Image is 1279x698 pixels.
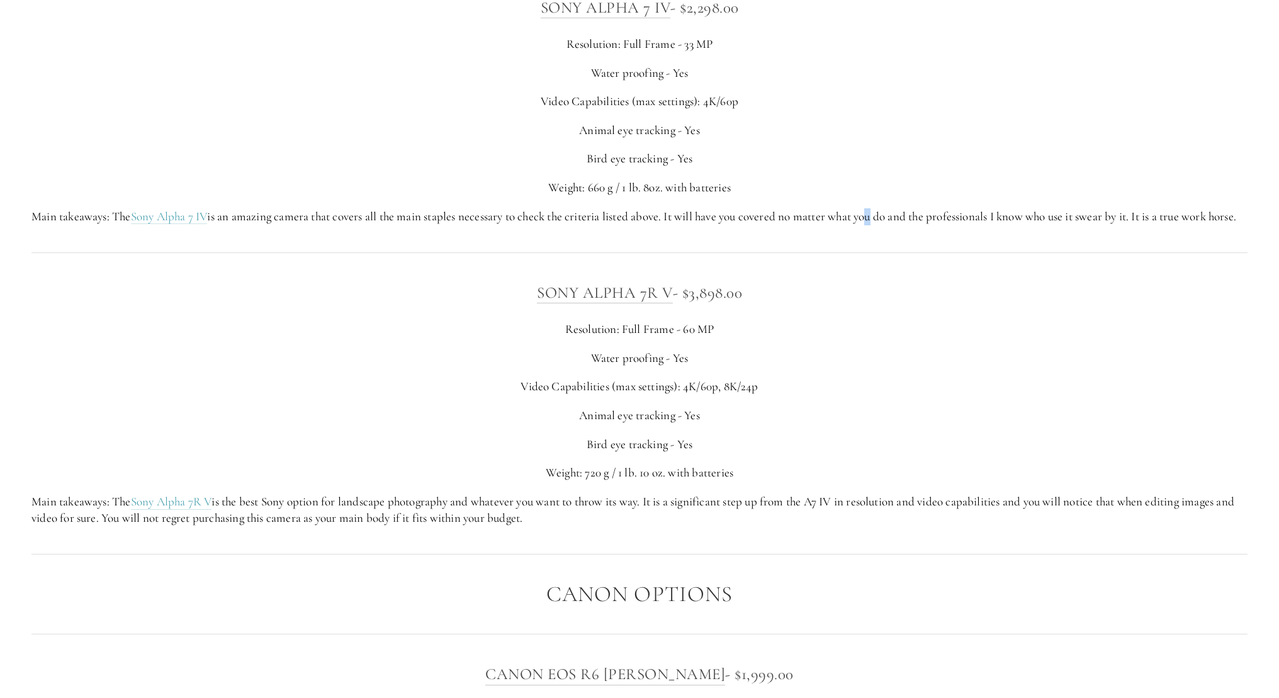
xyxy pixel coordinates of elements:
p: Water proofing - Yes [31,350,1248,367]
p: Video Capabilities (max settings): 4K/60p, 8K/24p [31,378,1248,395]
p: Bird eye tracking - Yes [31,150,1248,167]
p: Resolution: Full Frame - 33 MP [31,36,1248,53]
p: Animal eye tracking - Yes [31,122,1248,139]
p: Main takeaways: The is the best Sony option for landscape photography and whatever you want to th... [31,493,1248,527]
p: Animal eye tracking - Yes [31,407,1248,424]
a: Sony Alpha 7 IV [131,209,208,225]
p: Video Capabilities (max settings): 4K/60p [31,93,1248,110]
p: Weight: 720 g / 1 lb. 10 oz. with batteries [31,464,1248,481]
p: Water proofing - Yes [31,65,1248,82]
p: Weight: 660 g / 1 lb. 8oz. with batteries [31,179,1248,196]
h3: - $1,999.00 [31,661,1248,687]
p: Main takeaways: The is an amazing camera that covers all the main staples necessary to check the ... [31,208,1248,225]
p: Resolution: Full Frame - 60 MP [31,321,1248,338]
p: Bird eye tracking - Yes [31,436,1248,453]
h2: Canon Options [31,582,1248,607]
a: SONY ALPHA 7R V [537,283,673,303]
a: CANON EOS R6 [PERSON_NAME] [485,665,725,685]
h3: - $3,898.00 [31,280,1248,305]
a: Sony Alpha 7R V [131,494,212,510]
